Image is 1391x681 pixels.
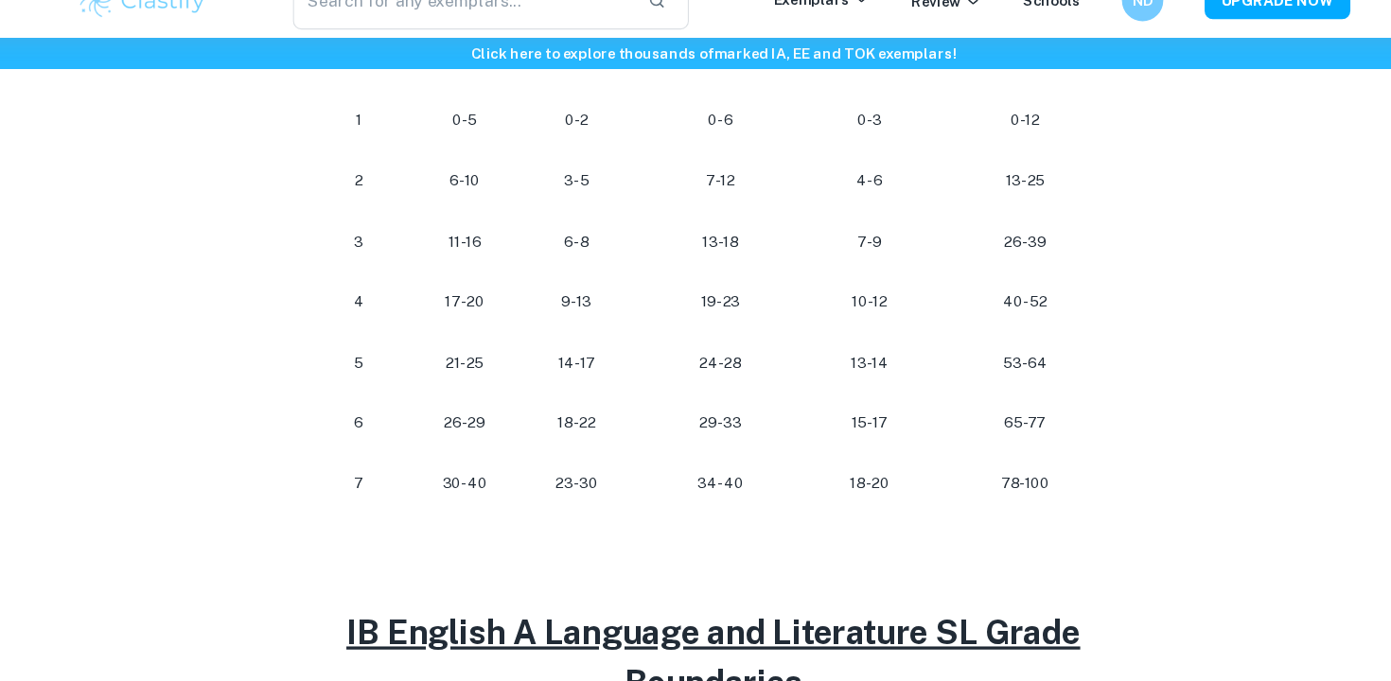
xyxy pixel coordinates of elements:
[534,131,607,156] p: 0-2
[910,242,1051,268] p: 26-39
[978,26,1031,42] a: Schools
[4,72,1387,93] h6: Click here to explore thousands of marked IA, EE and TOK exemplars !
[432,242,502,268] p: 11-16
[876,25,941,45] p: Review
[340,297,402,323] p: 4
[638,463,766,489] p: 34-40
[638,297,766,323] p: 19-23
[797,131,880,156] p: 0-3
[1334,615,1372,653] button: Help and Feedback
[432,463,502,489] p: 30-40
[534,353,607,378] p: 14-17
[638,131,766,156] p: 0-6
[534,186,607,212] p: 3-5
[113,15,233,53] img: Clastify logo
[534,242,607,268] p: 6-8
[797,186,880,212] p: 4-6
[432,131,502,156] p: 0-5
[797,353,880,378] p: 13-14
[432,297,502,323] p: 17-20
[340,408,402,433] p: 6
[432,408,502,433] p: 26-29
[910,297,1051,323] p: 40-52
[534,408,607,433] p: 18-22
[534,297,607,323] p: 9-13
[910,131,1051,156] p: 0-12
[340,242,402,268] p: 3
[638,242,766,268] p: 13-18
[340,131,402,156] p: 1
[910,463,1051,489] p: 78-100
[340,353,402,378] p: 5
[797,297,880,323] p: 10-12
[1145,17,1278,51] button: UPGRADE NOW
[910,408,1051,433] p: 65-77
[1078,24,1100,44] h6: ND
[432,186,502,212] p: 6-10
[797,463,880,489] p: 18-20
[910,186,1051,212] p: 13-25
[638,186,766,212] p: 7-12
[360,595,1031,675] u: IB English A Language and Literature SL Grade Boundaries
[340,186,402,212] p: 2
[638,353,766,378] p: 24-28
[534,463,607,489] p: 23-30
[750,23,838,44] p: Exemplars
[797,242,880,268] p: 7-9
[310,8,620,61] input: Search for any exemplars...
[1069,15,1107,53] button: ND
[432,353,502,378] p: 21-25
[340,463,402,489] p: 7
[638,408,766,433] p: 29-33
[797,408,880,433] p: 15-17
[910,353,1051,378] p: 53-64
